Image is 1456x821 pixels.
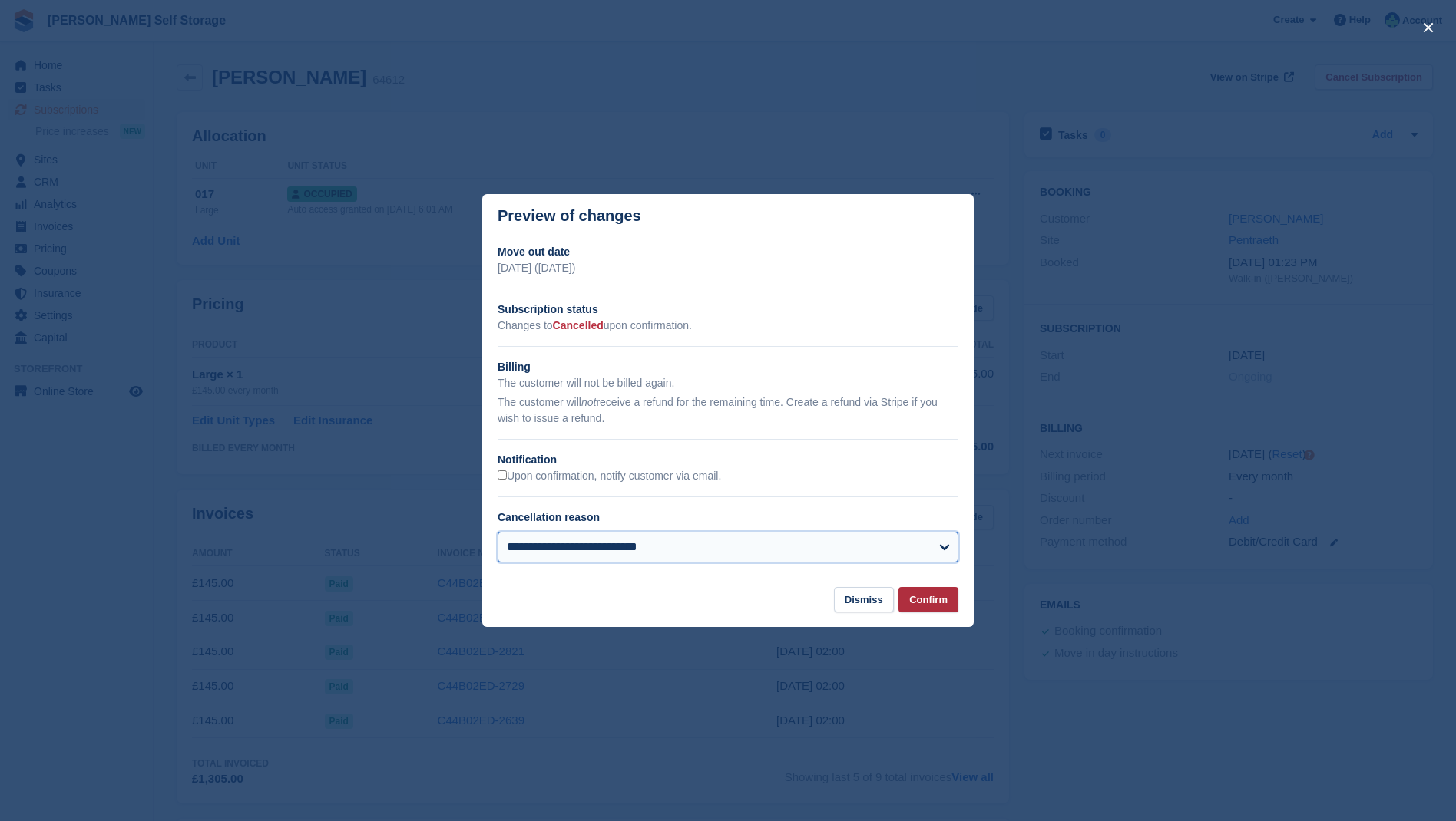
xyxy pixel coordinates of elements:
[498,470,507,480] input: Upon confirmation, notify customer via email.
[498,318,958,334] p: Changes to upon confirmation.
[581,396,596,408] em: not
[553,319,604,331] span: Cancelled
[498,207,641,225] p: Preview of changes
[1416,15,1441,40] button: close
[898,587,958,612] button: Confirm
[498,511,600,523] label: Cancellation reason
[498,260,958,276] p: [DATE] ([DATE])
[498,375,958,391] p: The customer will not be billed again.
[498,394,958,427] p: The customer will receive a refund for the remaining time. Create a refund via Stripe if you wish...
[498,452,958,468] h2: Notification
[834,587,894,612] button: Dismiss
[498,359,958,375] h2: Billing
[498,302,958,318] h2: Subscription status
[498,470,721,483] label: Upon confirmation, notify customer via email.
[498,244,958,260] h2: Move out date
